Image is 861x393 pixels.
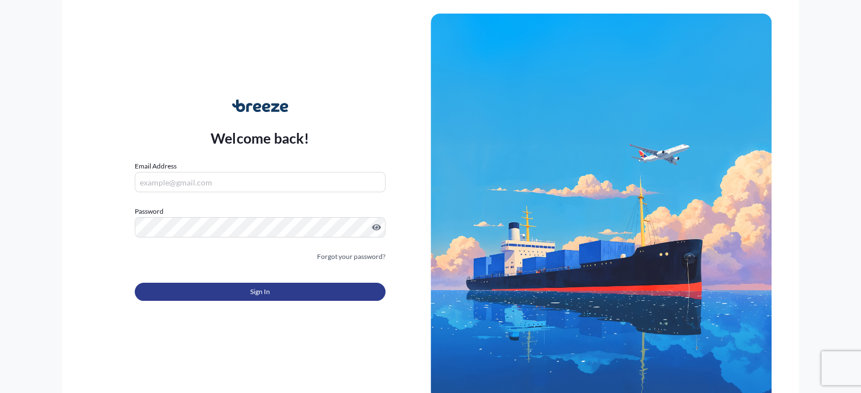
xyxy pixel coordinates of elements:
label: Password [135,206,385,217]
p: Welcome back! [211,129,310,147]
label: Email Address [135,161,177,172]
span: Sign In [250,286,270,297]
button: Show password [372,223,381,232]
button: Sign In [135,283,385,301]
a: Forgot your password? [317,251,385,262]
input: example@gmail.com [135,172,385,192]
